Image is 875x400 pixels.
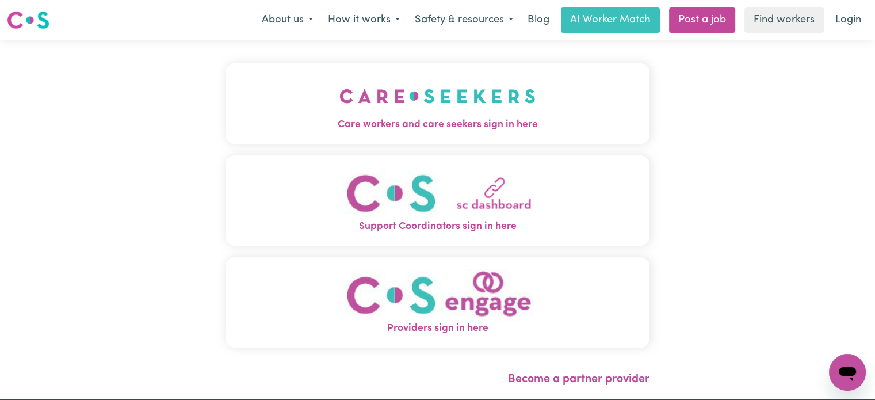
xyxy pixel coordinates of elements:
[744,7,824,33] a: Find workers
[226,219,649,234] span: Support Coordinators sign in here
[226,257,649,348] button: Providers sign in here
[669,7,735,33] a: Post a job
[226,321,649,336] span: Providers sign in here
[7,10,49,31] img: Careseekers logo
[407,8,521,32] button: Safety & resources
[254,8,320,32] button: About us
[521,7,556,33] a: Blog
[226,155,649,246] button: Support Coordinators sign in here
[829,354,866,391] iframe: Button to launch messaging window
[320,8,407,32] button: How it works
[226,63,649,144] button: Care workers and care seekers sign in here
[828,7,868,33] a: Login
[7,7,49,33] a: Careseekers logo
[561,7,660,33] a: AI Worker Match
[508,374,649,385] a: Become a partner provider
[226,117,649,132] span: Care workers and care seekers sign in here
